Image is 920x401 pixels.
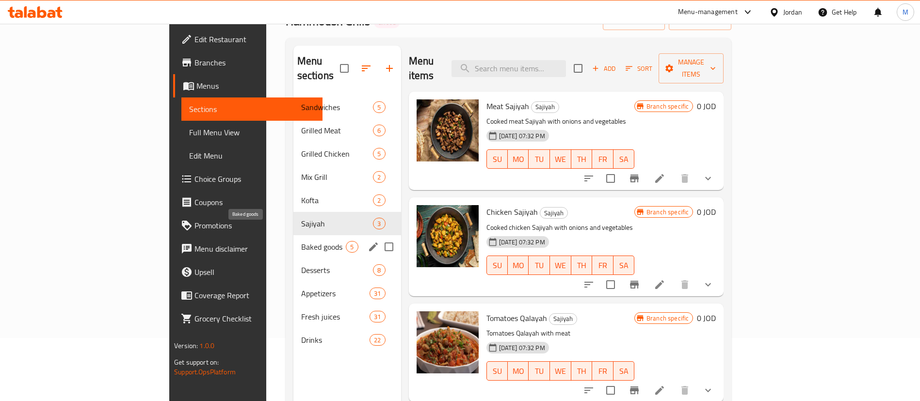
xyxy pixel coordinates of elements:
[196,80,315,92] span: Menus
[373,194,385,206] div: items
[696,167,720,190] button: show more
[659,53,724,83] button: Manage items
[588,61,619,76] button: Add
[293,328,401,352] div: Drinks22
[623,167,646,190] button: Branch-specific-item
[452,60,566,77] input: search
[600,380,621,401] span: Select to update
[174,339,198,352] span: Version:
[613,149,635,169] button: SA
[549,313,577,324] span: Sajiyah
[495,131,549,141] span: [DATE] 07:32 PM
[373,219,385,228] span: 3
[417,205,479,267] img: Chicken Sajiyah
[623,273,646,296] button: Branch-specific-item
[588,61,619,76] span: Add item
[508,256,529,275] button: MO
[596,152,610,166] span: FR
[554,364,567,378] span: WE
[575,364,589,378] span: TH
[301,194,373,206] span: Kofta
[373,218,385,229] div: items
[575,258,589,273] span: TH
[181,97,323,121] a: Sections
[600,168,621,189] span: Select to update
[623,61,655,76] button: Sort
[301,101,373,113] span: Sandwiches
[301,311,370,322] span: Fresh juices
[643,314,693,323] span: Branch specific
[373,103,385,112] span: 5
[301,288,370,299] span: Appetizers
[654,385,665,396] a: Edit menu item
[600,274,621,295] span: Select to update
[173,167,323,191] a: Choice Groups
[301,148,373,160] span: Grilled Chicken
[293,258,401,282] div: Desserts8
[540,208,567,219] span: Sajiyah
[370,311,385,322] div: items
[373,126,385,135] span: 6
[293,282,401,305] div: Appetizers31
[370,312,385,321] span: 31
[301,264,373,276] span: Desserts
[346,242,357,252] span: 5
[378,57,401,80] button: Add section
[194,266,315,278] span: Upsell
[678,6,738,18] div: Menu-management
[173,307,323,330] a: Grocery Checklist
[293,92,401,355] nav: Menu sections
[293,235,401,258] div: Baked goods5edit
[373,264,385,276] div: items
[533,258,546,273] span: TU
[532,101,559,112] span: Sajiyah
[194,33,315,45] span: Edit Restaurant
[194,243,315,255] span: Menu disclaimer
[702,279,714,290] svg: Show Choices
[173,214,323,237] a: Promotions
[550,256,571,275] button: WE
[577,273,600,296] button: sort-choices
[702,173,714,184] svg: Show Choices
[550,361,571,381] button: WE
[571,361,593,381] button: TH
[654,173,665,184] a: Edit menu item
[373,149,385,159] span: 5
[293,119,401,142] div: Grilled Meat6
[293,189,401,212] div: Kofta2
[903,7,908,17] span: M
[549,313,577,325] div: Sajiyah
[189,127,315,138] span: Full Menu View
[189,103,315,115] span: Sections
[417,311,479,373] img: Tomatoes Qalayah
[181,121,323,144] a: Full Menu View
[174,366,236,378] a: Support.OpsPlatform
[486,361,508,381] button: SU
[181,144,323,167] a: Edit Menu
[550,149,571,169] button: WE
[174,356,219,369] span: Get support on:
[486,256,508,275] button: SU
[575,152,589,166] span: TH
[696,273,720,296] button: show more
[370,336,385,345] span: 22
[592,256,613,275] button: FR
[301,218,373,229] div: Sajiyah
[199,339,214,352] span: 1.0.0
[697,311,716,325] h6: 0 JOD
[301,125,373,136] span: Grilled Meat
[301,241,346,253] span: Baked goods
[334,58,355,79] span: Select all sections
[194,57,315,68] span: Branches
[486,99,529,113] span: Meat Sajiyah
[486,222,635,234] p: Cooked chicken Sajiyah with onions and vegetables
[173,51,323,74] a: Branches
[373,173,385,182] span: 2
[301,334,370,346] span: Drinks
[194,220,315,231] span: Promotions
